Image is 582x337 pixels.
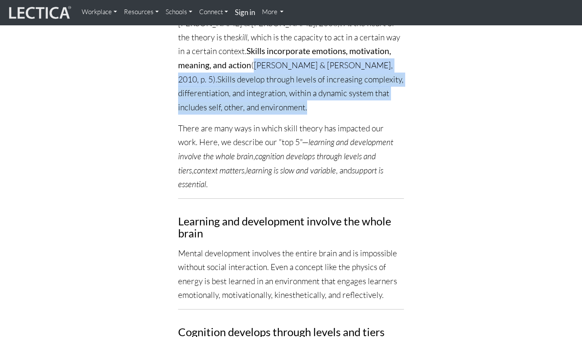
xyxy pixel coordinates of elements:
a: Schools [162,3,196,21]
h3: Learning and development involve the whole brain [178,215,404,239]
a: Connect [196,3,231,21]
a: Sign in [231,3,259,22]
p: There are many ways in which skill theory has impacted our work. Here, we describe our "top 5"— ,... [178,121,404,191]
p: Mental development involves the entire brain and is impossible without social interaction. Even a... [178,246,404,303]
strong: Sign in [235,8,255,17]
span: Skills develop through levels of increasing complexity, differentiation, and integration, within ... [178,74,403,112]
img: lecticalive [7,5,71,21]
i: skill [235,32,247,43]
a: Resources [120,3,162,21]
strong: Skills incorporate emotions, motivation, meaning, and action [178,46,391,70]
a: Workplace [78,3,120,21]
i: context matters [194,165,244,176]
i: cognition develops through levels and tiers [178,151,376,176]
i: learning and development involve the whole brain [178,137,393,161]
i: learning is slow and variable [246,165,336,176]
a: More [259,3,287,21]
